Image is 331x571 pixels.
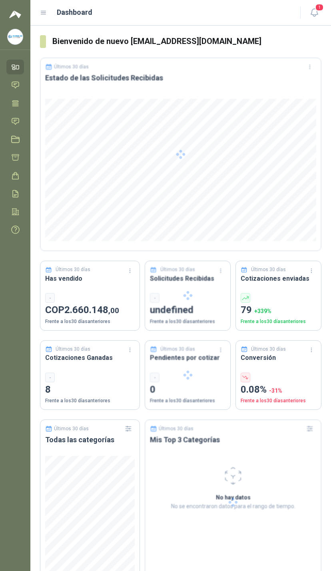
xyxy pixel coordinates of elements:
[45,435,135,445] h3: Todas las categorías
[52,35,321,48] h3: Bienvenido de nuevo [EMAIL_ADDRESS][DOMAIN_NAME]
[45,318,135,325] p: Frente a los 30 días anteriores
[54,426,89,431] p: Últimos 30 días
[64,304,119,315] span: 2.660.148
[254,308,271,314] span: + 339 %
[307,6,321,20] button: 1
[241,397,316,405] p: Frente a los 30 días anteriores
[251,266,286,274] p: Últimos 30 días
[251,345,286,353] p: Últimos 30 días
[269,387,282,394] span: -31 %
[241,274,316,284] h3: Cotizaciones enviadas
[45,373,55,382] div: -
[8,29,23,44] img: Company Logo
[241,353,316,363] h3: Conversión
[45,353,135,363] h3: Cotizaciones Ganadas
[57,7,92,18] h1: Dashboard
[45,293,55,303] div: -
[241,303,316,318] p: 79
[241,382,316,397] p: 0.08%
[9,10,21,19] img: Logo peakr
[45,397,135,405] p: Frente a los 30 días anteriores
[56,345,90,353] p: Últimos 30 días
[315,4,324,11] span: 1
[45,303,135,318] p: COP
[108,306,119,315] span: ,00
[45,382,135,397] p: 8
[45,274,135,284] h3: Has vendido
[241,318,316,325] p: Frente a los 30 días anteriores
[56,266,90,274] p: Últimos 30 días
